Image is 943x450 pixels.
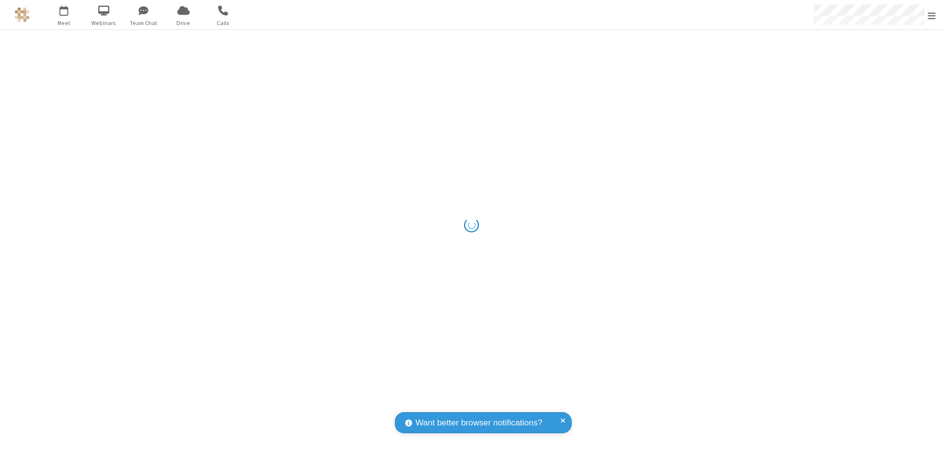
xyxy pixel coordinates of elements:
[85,19,122,28] span: Webinars
[46,19,83,28] span: Meet
[15,7,29,22] img: QA Selenium DO NOT DELETE OR CHANGE
[205,19,242,28] span: Calls
[416,417,542,429] span: Want better browser notifications?
[165,19,202,28] span: Drive
[125,19,162,28] span: Team Chat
